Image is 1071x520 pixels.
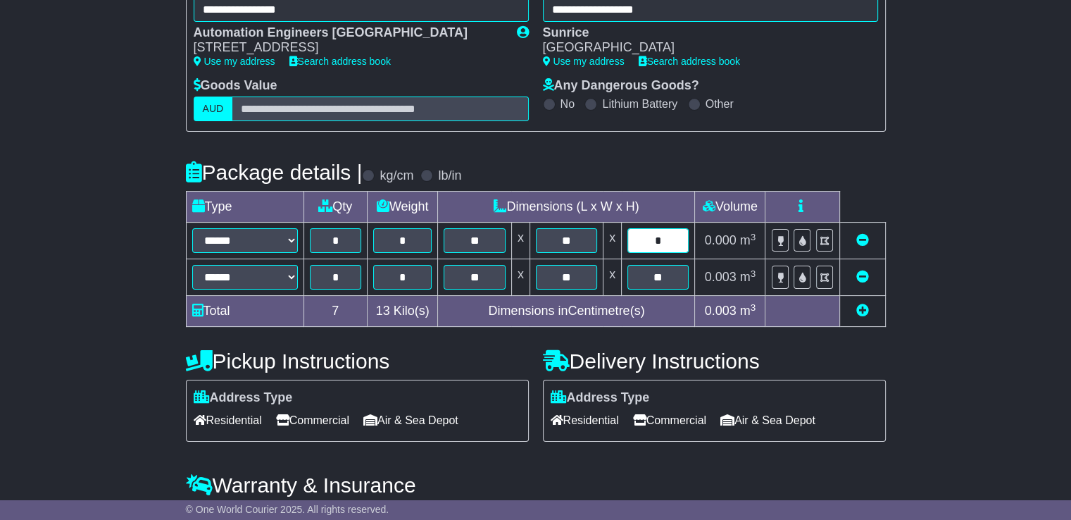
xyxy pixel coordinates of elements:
[438,192,695,223] td: Dimensions (L x W x H)
[856,304,869,318] a: Add new item
[751,232,756,242] sup: 3
[751,268,756,279] sup: 3
[603,259,622,296] td: x
[695,192,765,223] td: Volume
[380,168,413,184] label: kg/cm
[543,56,625,67] a: Use my address
[560,97,575,111] label: No
[289,56,391,67] a: Search address book
[186,192,303,223] td: Type
[194,390,293,406] label: Address Type
[543,349,886,373] h4: Delivery Instructions
[194,40,503,56] div: [STREET_ADDRESS]
[543,78,699,94] label: Any Dangerous Goods?
[186,349,529,373] h4: Pickup Instructions
[740,270,756,284] span: m
[705,233,737,247] span: 0.000
[438,296,695,327] td: Dimensions in Centimetre(s)
[186,296,303,327] td: Total
[720,409,815,431] span: Air & Sea Depot
[194,97,233,121] label: AUD
[194,56,275,67] a: Use my address
[367,296,438,327] td: Kilo(s)
[751,302,756,313] sup: 3
[551,390,650,406] label: Address Type
[856,270,869,284] a: Remove this item
[705,270,737,284] span: 0.003
[367,192,438,223] td: Weight
[639,56,740,67] a: Search address book
[194,78,277,94] label: Goods Value
[740,233,756,247] span: m
[543,25,864,41] div: Sunrice
[603,223,622,259] td: x
[186,504,389,515] span: © One World Courier 2025. All rights reserved.
[186,473,886,497] h4: Warranty & Insurance
[543,40,864,56] div: [GEOGRAPHIC_DATA]
[633,409,706,431] span: Commercial
[706,97,734,111] label: Other
[186,161,363,184] h4: Package details |
[602,97,677,111] label: Lithium Battery
[438,168,461,184] label: lb/in
[303,192,367,223] td: Qty
[551,409,619,431] span: Residential
[194,409,262,431] span: Residential
[705,304,737,318] span: 0.003
[856,233,869,247] a: Remove this item
[376,304,390,318] span: 13
[303,296,367,327] td: 7
[194,25,503,41] div: Automation Engineers [GEOGRAPHIC_DATA]
[363,409,458,431] span: Air & Sea Depot
[740,304,756,318] span: m
[276,409,349,431] span: Commercial
[511,223,530,259] td: x
[511,259,530,296] td: x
